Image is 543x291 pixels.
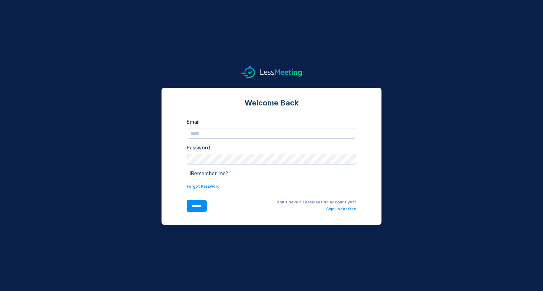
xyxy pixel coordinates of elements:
div: Email [187,118,356,126]
a: Forgot Password [187,184,220,189]
input: Remember me? [187,171,191,175]
img: logo.svg [241,66,302,78]
label: Remember me? [187,170,228,176]
div: Don't have a LessMeeting account yet? [217,200,356,205]
div: Password [187,144,356,151]
div: Welcome Back [187,98,356,108]
a: Sign up for free [326,207,356,211]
